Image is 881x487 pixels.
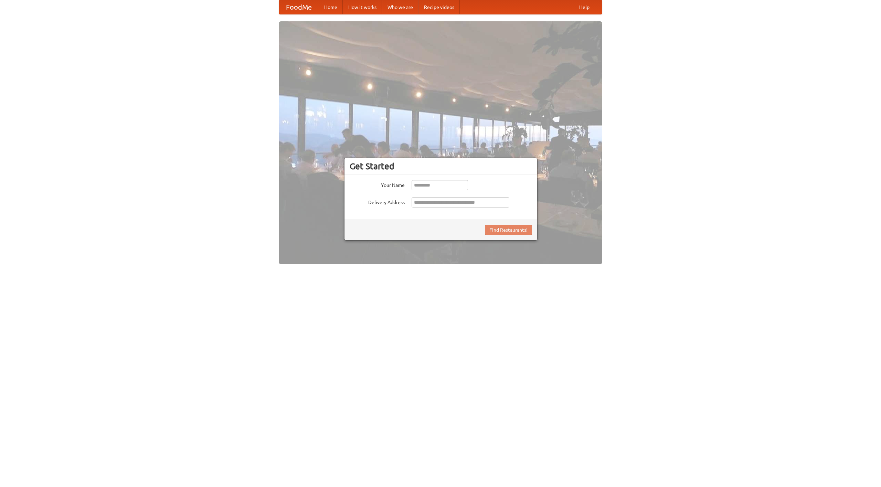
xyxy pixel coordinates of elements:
label: Delivery Address [350,197,405,206]
a: Who we are [382,0,418,14]
a: How it works [343,0,382,14]
h3: Get Started [350,161,532,171]
a: Recipe videos [418,0,460,14]
a: Home [319,0,343,14]
a: Help [574,0,595,14]
button: Find Restaurants! [485,225,532,235]
a: FoodMe [279,0,319,14]
label: Your Name [350,180,405,189]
